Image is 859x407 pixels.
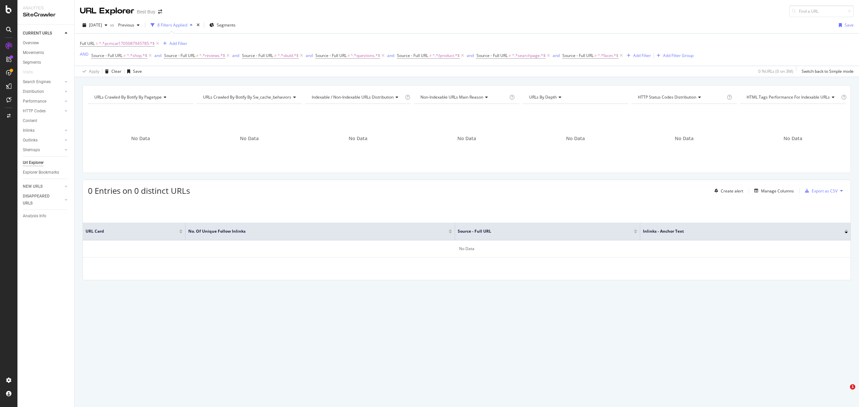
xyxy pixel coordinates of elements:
[164,53,195,58] span: Source - Full URL
[553,53,560,58] div: and
[624,52,651,60] button: Add Filter
[23,98,46,105] div: Performance
[758,68,793,74] div: 0 % URLs ( 0 on 3M )
[429,53,432,58] span: ≠
[80,5,134,17] div: URL Explorer
[23,108,63,115] a: HTTP Codes
[638,94,696,100] span: HTTP Status Codes Distribution
[157,22,187,28] div: 8 Filters Applied
[93,92,187,103] h4: URLs Crawled By Botify By pagetype
[348,53,350,58] span: ≠
[458,228,624,234] span: Source - Full URL
[124,66,142,77] button: Save
[23,49,44,56] div: Movements
[654,52,694,60] button: Add Filter Group
[207,20,238,31] button: Segments
[232,53,239,58] div: and
[217,22,236,28] span: Segments
[663,53,694,58] div: Add Filter Group
[419,92,508,103] h4: Non-Indexable URLs Main Reason
[23,127,63,134] a: Inlinks
[387,52,394,59] button: and
[23,40,69,47] a: Overview
[712,185,743,196] button: Create alert
[115,22,134,28] span: Previous
[131,135,150,142] span: No Data
[476,53,508,58] span: Source - Full URL
[23,147,63,154] a: Sitemaps
[83,240,851,257] div: No Data
[80,20,110,31] button: [DATE]
[553,52,560,59] button: and
[23,11,69,19] div: SiteCrawler
[850,384,855,390] span: 1
[80,41,95,46] span: Full URL
[310,92,404,103] h4: Indexable / Non-Indexable URLs Distribution
[562,53,594,58] span: Source - Full URL
[137,8,155,15] div: Best Buy
[23,159,69,166] a: Url Explorer
[232,52,239,59] button: and
[784,135,802,142] span: No Data
[509,53,511,58] span: ≠
[91,53,122,58] span: Source - Full URL
[397,53,428,58] span: Source - Full URL
[315,53,347,58] span: Source - Full URL
[89,22,102,28] span: 2025 Sep. 2nd
[23,159,44,166] div: Url Explorer
[387,53,394,58] div: and
[23,30,52,37] div: CURRENT URLS
[467,52,474,59] button: and
[23,147,40,154] div: Sitemaps
[761,188,794,194] div: Manage Columns
[23,49,69,56] a: Movements
[23,30,63,37] a: CURRENT URLS
[148,20,195,31] button: 8 Filters Applied
[199,51,225,60] span: ^.*reviews.*$
[23,88,44,95] div: Distribution
[102,66,121,77] button: Clear
[745,92,840,103] h4: HTML Tags Performance for Indexable URLs
[242,53,273,58] span: Source - Full URL
[96,41,98,46] span: =
[158,9,162,14] div: arrow-right-arrow-left
[802,68,854,74] div: Switch back to Simple mode
[23,213,46,220] div: Analysis Info
[306,53,313,58] div: and
[643,228,835,234] span: Inlinks - Anchor Text
[23,193,63,207] a: DISAPPEARED URLS
[123,53,126,58] span: ≠
[23,59,69,66] a: Segments
[23,137,38,144] div: Outlinks
[845,22,854,28] div: Save
[23,117,69,124] a: Content
[747,94,830,100] span: HTML Tags Performance for Indexable URLs
[202,92,301,103] h4: URLs Crawled By Botify By sw_cache_behaviors
[133,68,142,74] div: Save
[240,135,259,142] span: No Data
[789,5,854,17] input: Find a URL
[799,66,854,77] button: Switch back to Simple mode
[23,213,69,220] a: Analysis Info
[160,40,187,48] button: Add Filter
[196,53,199,58] span: ≠
[836,384,852,400] iframe: Intercom live chat
[203,94,291,100] span: URLs Crawled By Botify By sw_cache_behaviors
[637,92,725,103] h4: HTTP Status Codes Distribution
[23,59,41,66] div: Segments
[23,69,40,76] a: Visits
[80,51,89,57] button: AND
[351,51,380,60] span: ^.*questions.*$
[169,41,187,46] div: Add Filter
[595,53,597,58] span: ≠
[88,185,190,196] span: 0 Entries on 0 distinct URLs
[23,183,43,190] div: NEW URLS
[457,135,476,142] span: No Data
[115,20,142,31] button: Previous
[23,183,63,190] a: NEW URLS
[312,94,394,100] span: Indexable / Non-Indexable URLs distribution
[23,5,69,11] div: Analytics
[111,68,121,74] div: Clear
[306,52,313,59] button: and
[529,94,557,100] span: URLs by Depth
